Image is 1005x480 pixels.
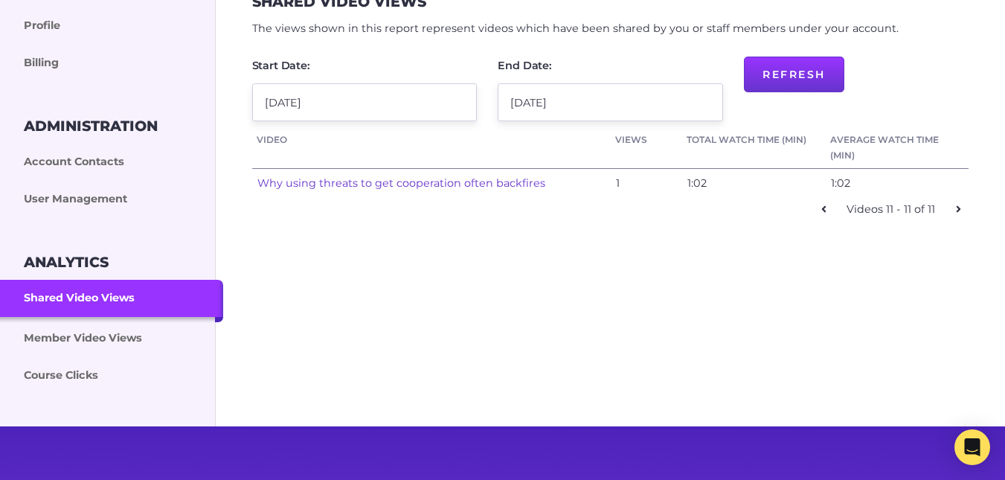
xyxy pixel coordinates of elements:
[687,176,707,190] span: 1:02
[830,132,965,164] a: Average Watch Time (min)
[744,57,844,92] button: Refresh
[498,60,552,71] label: End Date:
[24,118,158,135] h3: Administration
[257,132,606,148] a: Video
[252,60,310,71] label: Start Date:
[687,132,821,148] a: Total Watch Time (min)
[831,176,850,190] span: 1:02
[24,254,109,271] h3: Analytics
[616,176,620,190] span: 1
[615,132,678,148] a: Views
[838,200,945,220] div: Videos 11 - 11 of 11
[252,19,969,39] p: The views shown in this report represent videos which have been shared by you or staff members un...
[257,176,545,190] a: Why using threats to get cooperation often backfires
[954,429,990,465] div: Open Intercom Messenger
